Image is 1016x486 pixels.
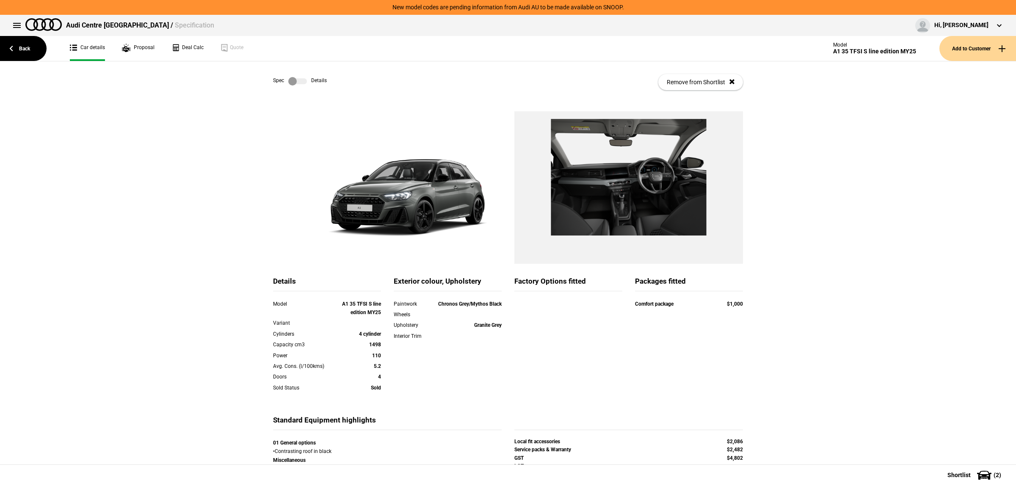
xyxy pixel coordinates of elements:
[273,319,338,327] div: Variant
[514,447,571,453] strong: Service packs & Warranty
[372,353,381,359] strong: 110
[66,21,214,30] div: Audi Centre [GEOGRAPHIC_DATA] /
[273,330,338,338] div: Cylinders
[25,18,62,31] img: audi.png
[273,276,381,291] div: Details
[474,322,502,328] strong: Granite Grey
[394,332,437,340] div: Interior Trim
[635,301,674,307] strong: Comfort package
[371,385,381,391] strong: Sold
[394,300,437,308] div: Paintwork
[122,36,155,61] a: Proposal
[635,276,743,291] div: Packages fitted
[934,21,988,30] div: Hi, [PERSON_NAME]
[514,439,560,445] strong: Local fit accessories
[359,331,381,337] strong: 4 cylinder
[514,463,524,469] strong: LCT
[394,310,437,319] div: Wheels
[438,301,502,307] strong: Chronos Grey/Mythos Black
[70,36,105,61] a: Car details
[833,42,916,48] div: Model
[273,340,338,349] div: Capacity cm3
[727,455,743,461] strong: $4,802
[273,415,502,430] div: Standard Equipment highlights
[994,472,1001,478] span: ( 2 )
[175,21,214,29] span: Specification
[939,36,1016,61] button: Add to Customer
[273,351,338,360] div: Power
[727,439,743,445] strong: $2,086
[947,472,971,478] span: Shortlist
[727,301,743,307] strong: $1,000
[369,342,381,348] strong: 1498
[171,36,204,61] a: Deal Calc
[273,439,502,473] div: • Contrasting roof in black • Black door mirror caps
[273,362,338,370] div: Avg. Cons. (l/100kms)
[374,363,381,369] strong: 5.2
[658,74,743,90] button: Remove from Shortlist
[273,77,327,86] div: Spec Details
[378,374,381,380] strong: 4
[394,321,437,329] div: Upholstery
[273,373,338,381] div: Doors
[342,301,381,315] strong: A1 35 TFSI S line edition MY25
[727,447,743,453] strong: $2,482
[273,384,338,392] div: Sold Status
[935,464,1016,486] button: Shortlist(2)
[394,276,502,291] div: Exterior colour, Upholstery
[833,48,916,55] div: A1 35 TFSI S line edition MY25
[514,455,524,461] strong: GST
[273,440,316,446] strong: 01 General options
[273,457,306,463] strong: Miscellaneous
[273,300,338,308] div: Model
[514,276,622,291] div: Factory Options fitted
